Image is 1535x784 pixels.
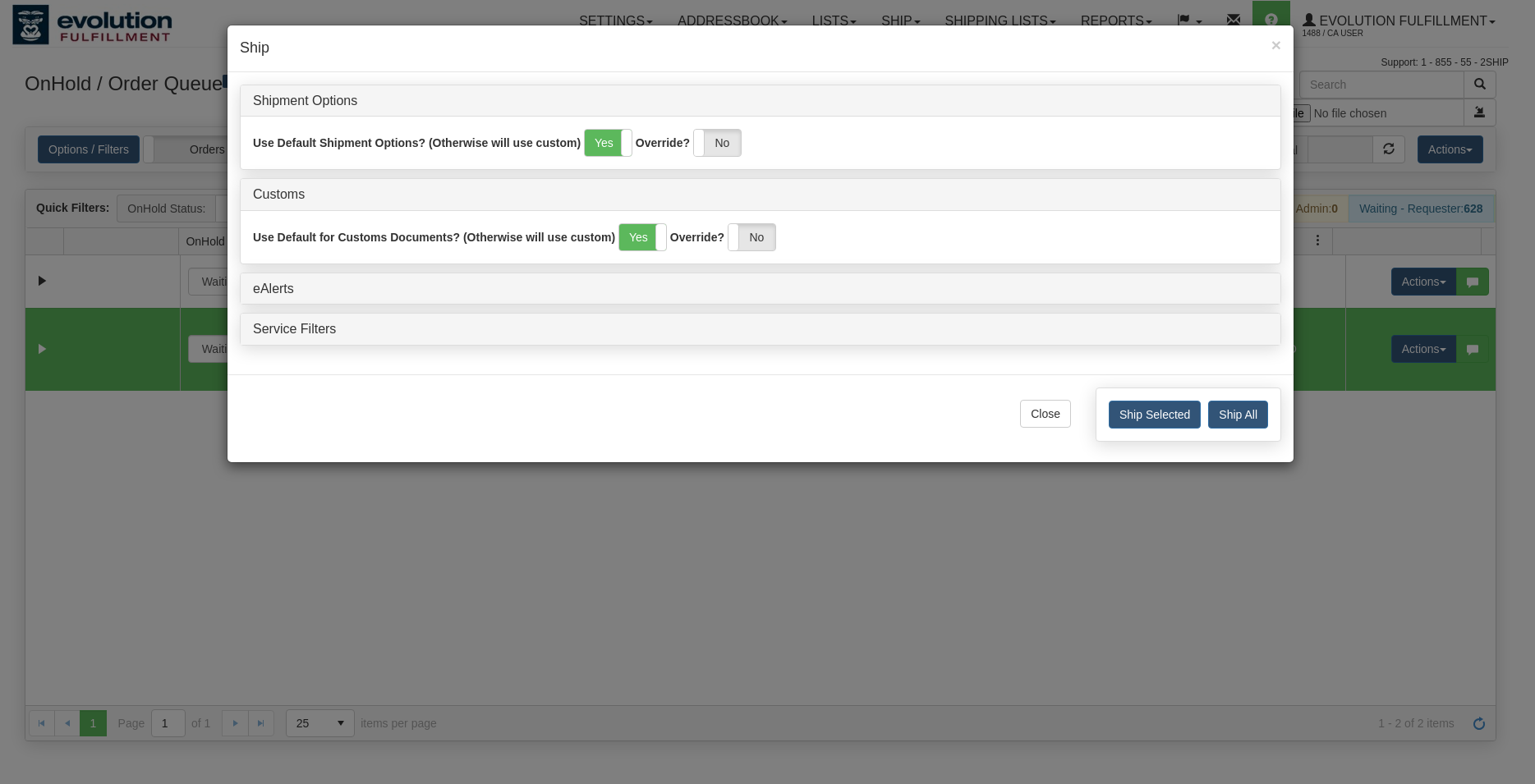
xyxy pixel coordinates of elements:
[253,229,615,245] label: Use Default for Customs Documents? (Otherwise will use custom)
[1271,35,1281,54] span: ×
[240,38,1281,59] h4: Ship
[1020,400,1071,428] button: Close
[253,135,581,151] label: Use Default Shipment Options? (Otherwise will use custom)
[636,135,690,151] label: Override?
[253,282,294,296] a: eAlerts
[1271,36,1281,53] button: Close
[1208,401,1268,429] button: Ship All
[670,229,724,245] label: Override?
[619,224,666,250] label: Yes
[1109,401,1201,429] button: Ship Selected
[253,187,305,201] a: Customs
[694,130,741,156] label: No
[253,94,357,108] a: Shipment Options
[728,224,775,250] label: No
[585,130,632,156] label: Yes
[253,322,336,336] a: Service Filters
